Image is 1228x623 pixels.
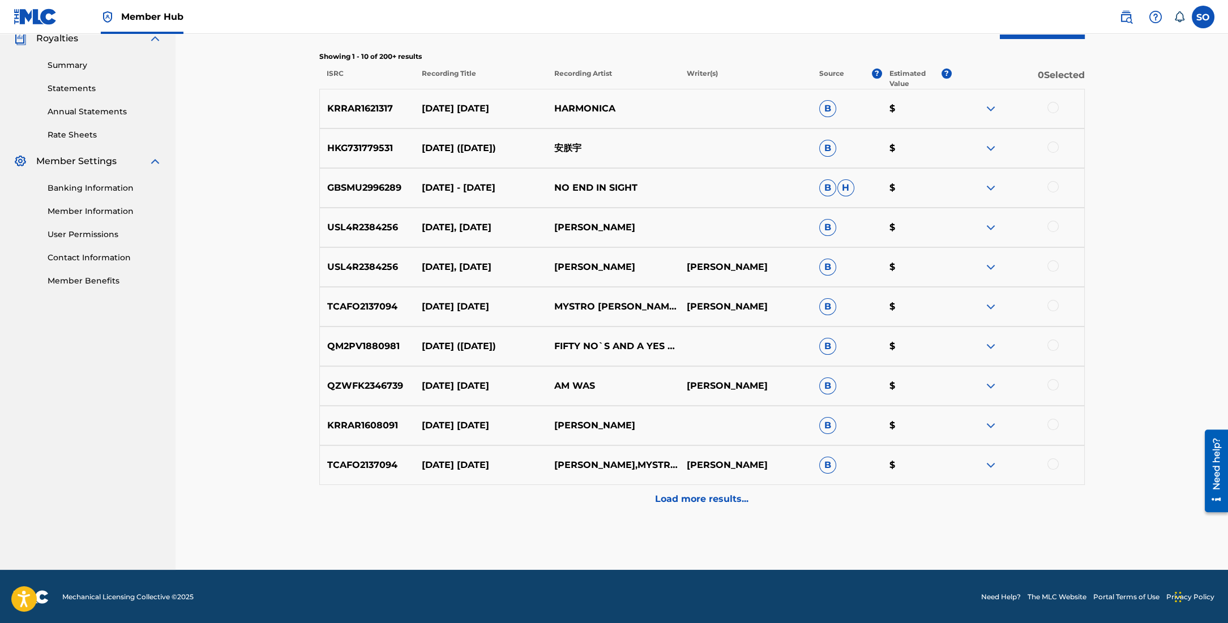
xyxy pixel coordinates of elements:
[414,300,547,313] p: [DATE] [DATE]
[942,68,952,79] span: ?
[14,8,57,25] img: MLC Logo
[1166,592,1214,602] a: Privacy Policy
[414,340,547,353] p: [DATE] ([DATE])
[882,300,952,313] p: $
[48,106,162,118] a: Annual Statements
[320,300,415,313] p: TCAFO2137094
[882,419,952,432] p: $
[320,379,415,393] p: QZWFK2346739
[48,129,162,141] a: Rate Sheets
[320,340,415,353] p: QM2PV1880981
[679,68,812,89] p: Writer(s)
[837,179,854,196] span: H
[1192,6,1214,28] div: User Menu
[679,260,812,274] p: [PERSON_NAME]
[320,260,415,274] p: USL4R2384256
[1119,10,1133,24] img: search
[882,102,952,115] p: $
[48,83,162,94] a: Statements
[547,102,679,115] p: HARMONICA
[48,275,162,287] a: Member Benefits
[882,458,952,472] p: $
[984,300,998,313] img: expand
[984,181,998,195] img: expand
[121,10,183,23] span: Member Hub
[319,68,414,89] p: ISRC
[1028,592,1086,602] a: The MLC Website
[819,68,844,89] p: Source
[62,592,194,602] span: Mechanical Licensing Collective © 2025
[882,141,952,155] p: $
[414,141,547,155] p: [DATE] ([DATE])
[819,140,836,157] span: B
[48,182,162,194] a: Banking Information
[148,154,162,168] img: expand
[882,181,952,195] p: $
[984,340,998,353] img: expand
[547,379,679,393] p: AM WAS
[414,458,547,472] p: [DATE] [DATE]
[1174,11,1185,23] div: Notifications
[547,68,679,89] p: Recording Artist
[819,219,836,236] span: B
[101,10,114,24] img: Top Rightsholder
[320,221,415,234] p: USL4R2384256
[984,260,998,274] img: expand
[414,221,547,234] p: [DATE], [DATE]
[679,300,812,313] p: [PERSON_NAME]
[36,32,78,45] span: Royalties
[1171,569,1228,623] iframe: Chat Widget
[882,221,952,234] p: $
[1196,425,1228,516] iframe: Resource Center
[984,379,998,393] img: expand
[1093,592,1159,602] a: Portal Terms of Use
[889,68,942,89] p: Estimated Value
[981,592,1021,602] a: Need Help?
[547,141,679,155] p: 安朕宇
[547,221,679,234] p: [PERSON_NAME]
[655,492,748,506] p: Load more results...
[882,379,952,393] p: $
[414,379,547,393] p: [DATE] [DATE]
[1175,580,1182,614] div: Drag
[872,68,882,79] span: ?
[1149,10,1162,24] img: help
[48,205,162,217] a: Member Information
[984,141,998,155] img: expand
[819,100,836,117] span: B
[320,181,415,195] p: GBSMU2996289
[984,102,998,115] img: expand
[547,458,679,472] p: [PERSON_NAME],MYSTRO [PERSON_NAME]
[547,181,679,195] p: NO END IN SIGHT
[320,102,415,115] p: KRRAR1621317
[819,457,836,474] span: B
[14,154,27,168] img: Member Settings
[148,32,162,45] img: expand
[414,419,547,432] p: [DATE] [DATE]
[14,590,49,604] img: logo
[819,338,836,355] span: B
[14,32,27,45] img: Royalties
[882,260,952,274] p: $
[414,260,547,274] p: [DATE], [DATE]
[984,221,998,234] img: expand
[1144,6,1167,28] div: Help
[679,379,812,393] p: [PERSON_NAME]
[819,179,836,196] span: B
[48,59,162,71] a: Summary
[320,458,415,472] p: TCAFO2137094
[819,417,836,434] span: B
[1115,6,1137,28] a: Public Search
[882,340,952,353] p: $
[320,141,415,155] p: HKG731779531
[819,259,836,276] span: B
[547,300,679,313] p: MYSTRO [PERSON_NAME],[PERSON_NAME]
[48,252,162,264] a: Contact Information
[547,340,679,353] p: FIFTY NO`S AND A YES MEANS YES
[414,102,547,115] p: [DATE] [DATE]
[547,260,679,274] p: [PERSON_NAME]
[819,377,836,394] span: B
[984,458,998,472] img: expand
